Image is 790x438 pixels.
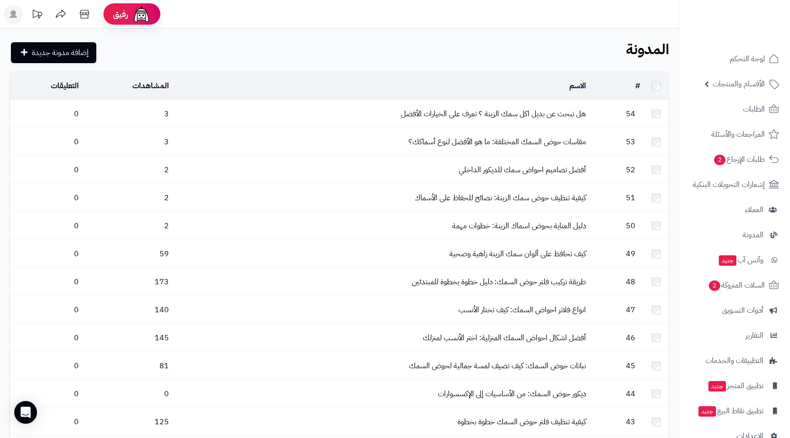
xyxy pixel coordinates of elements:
td: 0 [10,352,83,380]
td: 0 [10,212,83,240]
span: إضافة مدونة جديدة [32,47,89,58]
a: دليل العناية بحوض اسماك الزينة: خطوات مهمة [452,220,586,232]
td: 0 [10,380,83,408]
a: أفضل اشكال احواض السمك المنزلية: اختر الأنسب لمنزلك [423,332,586,344]
span: تطبيق المتجر [707,379,763,392]
span: 48 [621,276,640,288]
span: الأقسام والمنتجات [713,77,765,91]
td: 173 [83,268,173,296]
span: المدونة [743,228,763,242]
span: أدوات التسويق [722,304,763,317]
td: 0 [10,156,83,184]
a: المدونة [685,224,784,246]
td: 140 [83,296,173,324]
span: 2 [714,155,725,165]
a: طريقة تركيب فلتر حوض السمك: دليل خطوة بخطوة للمبتدئين [412,276,586,288]
a: العملاء [685,198,784,221]
span: 51 [621,192,640,204]
span: إشعارات التحويلات البنكية [693,178,765,191]
span: 2 [709,280,720,291]
td: المشاهدات [83,72,173,100]
td: التعليقات [10,72,83,100]
td: 0 [10,240,83,268]
span: جديد [719,255,736,266]
span: 45 [621,360,640,372]
b: المدونة [626,38,669,60]
a: مقاسات حوض السمك المختلفة: ما هو الأفضل لنوع أسماكك؟ [409,136,586,148]
a: إضافة مدونة جديدة [11,42,96,63]
span: رفيق [113,9,128,20]
a: طلبات الإرجاع2 [685,148,784,171]
td: 0 [10,296,83,324]
td: 3 [83,100,173,128]
img: ai-face.png [132,5,151,24]
td: 81 [83,352,173,380]
td: 2 [83,156,173,184]
span: 43 [621,416,640,428]
a: كيفية تنظيف فلتر حوض السمك خطوة بخطوة [457,416,586,428]
a: ديكور حوض السمك: من الأساسيات إلى الإكسسوارات [438,388,586,400]
span: 49 [621,248,640,260]
span: 46 [621,332,640,344]
a: كيفية تنظيف حوض سمك الزينة: نصائح للحفاظ على الأسماك [415,192,586,204]
span: 44 [621,388,640,400]
td: 2 [83,212,173,240]
td: 125 [83,408,173,436]
td: # [590,72,644,100]
a: كيف تحافظ على ألوان سمك الزينة زاهية وصحية [449,248,586,260]
td: 0 [10,128,83,156]
span: 47 [621,304,640,316]
a: أفضل تصاميم احواض سمك للديكور الداخلي [459,164,586,176]
td: 0 [83,380,173,408]
td: 145 [83,324,173,352]
span: 52 [621,164,640,176]
a: أدوات التسويق [685,299,784,322]
a: السلات المتروكة2 [685,274,784,297]
a: تطبيق المتجرجديد [685,374,784,397]
a: التقارير [685,324,784,347]
td: 0 [10,268,83,296]
td: 59 [83,240,173,268]
a: إشعارات التحويلات البنكية [685,173,784,196]
span: السلات المتروكة [708,279,765,292]
a: التطبيقات والخدمات [685,349,784,372]
a: تطبيق نقاط البيعجديد [685,400,784,422]
a: هل تبحث عن بديل اكل سمك الزينة ؟ تعرف على الخيارات الأفضل [401,108,586,120]
span: التقارير [745,329,763,342]
span: 53 [621,136,640,148]
a: الاسم [569,80,586,92]
span: العملاء [745,203,763,216]
a: انواع فلاتر احواض السمك: كيف تختار الأنسب [458,304,586,316]
a: المراجعات والأسئلة [685,123,784,146]
span: لوحة التحكم [730,52,765,65]
td: 0 [10,184,83,212]
a: نباتات حوض السمك: كيف تضيف لمسة جمالية لحوض السمك [409,360,586,372]
span: 50 [621,220,640,232]
a: تحديثات المنصة [25,5,49,26]
span: طلبات الإرجاع [713,153,765,166]
td: 0 [10,324,83,352]
a: لوحة التحكم [685,47,784,70]
span: جديد [708,381,726,391]
div: Open Intercom Messenger [14,401,37,424]
td: 0 [10,100,83,128]
td: 2 [83,184,173,212]
td: 3 [83,128,173,156]
td: 0 [10,408,83,436]
span: الطلبات [743,103,765,116]
span: تطبيق نقاط البيع [697,404,763,418]
span: 54 [621,108,640,120]
a: وآتس آبجديد [685,249,784,271]
a: الطلبات [685,98,784,121]
span: المراجعات والأسئلة [711,128,765,141]
span: وآتس آب [718,253,763,267]
span: جديد [698,406,716,417]
span: التطبيقات والخدمات [706,354,763,367]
